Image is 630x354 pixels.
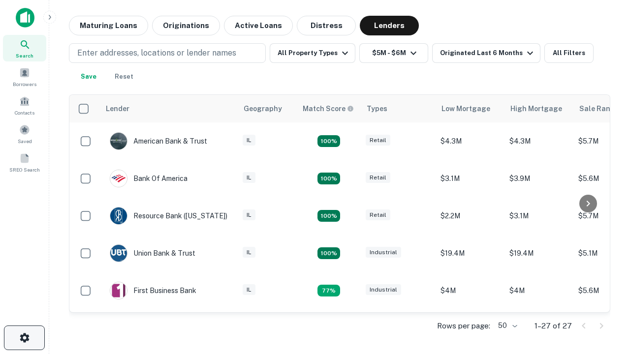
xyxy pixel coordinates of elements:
td: $4.2M [504,309,573,347]
img: picture [110,170,127,187]
div: Industrial [366,247,401,258]
th: Capitalize uses an advanced AI algorithm to match your search with the best lender. The match sco... [297,95,361,122]
div: IL [243,284,255,295]
p: Enter addresses, locations or lender names [77,47,236,59]
div: IL [243,247,255,258]
p: Rows per page: [437,320,490,332]
td: $3.9M [504,160,573,197]
div: Matching Properties: 3, hasApolloMatch: undefined [317,285,340,296]
div: Matching Properties: 4, hasApolloMatch: undefined [317,173,340,184]
h6: Match Score [303,103,352,114]
th: Geography [238,95,297,122]
div: Types [367,103,387,115]
div: First Business Bank [110,282,196,299]
div: Retail [366,172,390,183]
th: Lender [100,95,238,122]
td: $3.1M [436,160,504,197]
p: 1–27 of 27 [535,320,572,332]
div: Industrial [366,284,401,295]
td: $4M [504,272,573,309]
button: Reset [108,67,140,87]
div: IL [243,209,255,221]
div: Resource Bank ([US_STATE]) [110,207,227,225]
td: $4M [436,272,504,309]
span: Contacts [15,109,34,117]
div: IL [243,135,255,146]
span: Search [16,52,33,59]
td: $4.3M [436,122,504,160]
button: All Property Types [270,43,355,63]
div: Union Bank & Trust [110,244,195,262]
button: Save your search to get updates of matches that match your search criteria. [73,67,104,87]
div: Retail [366,135,390,146]
a: Saved [3,120,46,147]
span: Borrowers [13,80,36,88]
button: Enter addresses, locations or lender names [69,43,266,63]
button: $5M - $6M [359,43,428,63]
button: All Filters [544,43,594,63]
iframe: Chat Widget [581,275,630,323]
div: Matching Properties: 7, hasApolloMatch: undefined [317,135,340,147]
div: Retail [366,209,390,221]
div: 50 [494,319,519,333]
td: $3.9M [436,309,504,347]
th: Types [361,95,436,122]
button: Maturing Loans [69,16,148,35]
div: IL [243,172,255,183]
div: American Bank & Trust [110,132,207,150]
button: Originations [152,16,220,35]
img: picture [110,245,127,262]
a: Search [3,35,46,61]
div: Originated Last 6 Months [440,47,536,59]
div: Geography [244,103,282,115]
img: picture [110,282,127,299]
td: $3.1M [504,197,573,235]
td: $19.4M [436,235,504,272]
button: Lenders [360,16,419,35]
td: $2.2M [436,197,504,235]
img: capitalize-icon.png [16,8,34,28]
a: Borrowers [3,63,46,90]
button: Originated Last 6 Months [432,43,540,63]
div: Lender [106,103,129,115]
div: Low Mortgage [441,103,490,115]
a: SREO Search [3,149,46,176]
div: Capitalize uses an advanced AI algorithm to match your search with the best lender. The match sco... [303,103,354,114]
div: Matching Properties: 4, hasApolloMatch: undefined [317,210,340,222]
button: Distress [297,16,356,35]
div: Matching Properties: 4, hasApolloMatch: undefined [317,247,340,259]
img: picture [110,133,127,149]
th: Low Mortgage [436,95,504,122]
button: Active Loans [224,16,293,35]
th: High Mortgage [504,95,573,122]
span: SREO Search [9,166,40,174]
img: picture [110,207,127,224]
td: $4.3M [504,122,573,160]
a: Contacts [3,92,46,118]
span: Saved [18,137,32,145]
div: High Mortgage [510,103,562,115]
div: Bank Of America [110,170,188,187]
td: $19.4M [504,235,573,272]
